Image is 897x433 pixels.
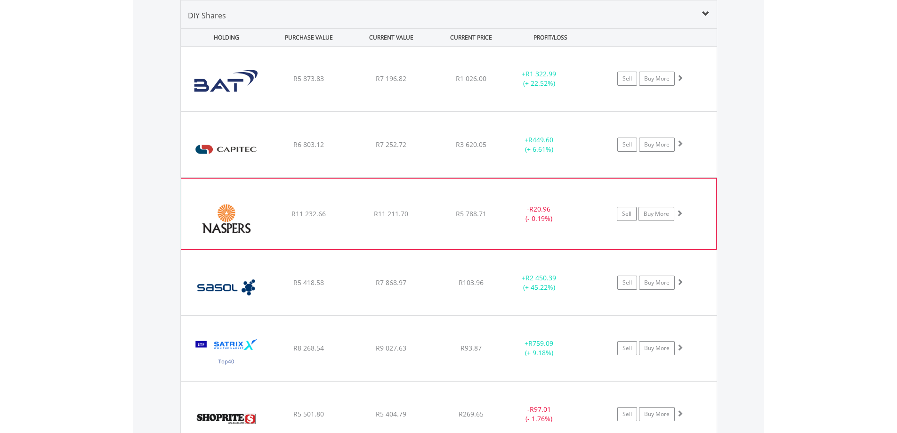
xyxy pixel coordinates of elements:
div: - (- 0.19%) [503,204,574,223]
a: Buy More [639,407,675,421]
img: EQU.ZA.SOL.png [186,262,267,313]
div: - (- 1.76%) [504,405,575,424]
span: R759.09 [528,339,553,348]
div: PROFIT/LOSS [510,29,591,46]
div: HOLDING [181,29,267,46]
span: R93.87 [461,343,482,352]
span: DIY Shares [188,10,226,21]
a: Sell [617,276,637,290]
span: R5 873.83 [293,74,324,83]
span: R1 322.99 [525,69,556,78]
span: R11 232.66 [291,209,326,218]
span: R5 788.71 [456,209,486,218]
span: R2 450.39 [525,273,556,282]
span: R7 196.82 [376,74,406,83]
span: R11 211.70 [374,209,408,218]
div: CURRENT VALUE [351,29,432,46]
a: Buy More [639,341,675,355]
a: Sell [617,138,637,152]
div: + (+ 6.61%) [504,135,575,154]
img: EQU.ZA.NPN.png [186,190,267,247]
span: R7 868.97 [376,278,406,287]
span: R5 404.79 [376,409,406,418]
span: R269.65 [459,409,484,418]
div: + (+ 9.18%) [504,339,575,358]
img: EQU.ZA.BTI.png [186,58,267,109]
span: R1 026.00 [456,74,486,83]
span: R6 803.12 [293,140,324,149]
img: EQU.ZA.CPI.png [186,124,267,175]
a: Buy More [638,207,674,221]
a: Buy More [639,138,675,152]
span: R5 501.80 [293,409,324,418]
img: EQU.ZA.STX40.png [186,328,267,378]
span: R5 418.58 [293,278,324,287]
a: Buy More [639,276,675,290]
a: Sell [617,407,637,421]
span: R9 027.63 [376,343,406,352]
span: R449.60 [528,135,553,144]
span: R8 268.54 [293,343,324,352]
a: Sell [617,341,637,355]
span: R103.96 [459,278,484,287]
a: Sell [617,207,637,221]
span: R20.96 [529,204,550,213]
a: Sell [617,72,637,86]
a: Buy More [639,72,675,86]
div: CURRENT PRICE [433,29,508,46]
div: + (+ 22.52%) [504,69,575,88]
div: PURCHASE VALUE [269,29,349,46]
div: + (+ 45.22%) [504,273,575,292]
span: R3 620.05 [456,140,486,149]
span: R7 252.72 [376,140,406,149]
span: R97.01 [530,405,551,414]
